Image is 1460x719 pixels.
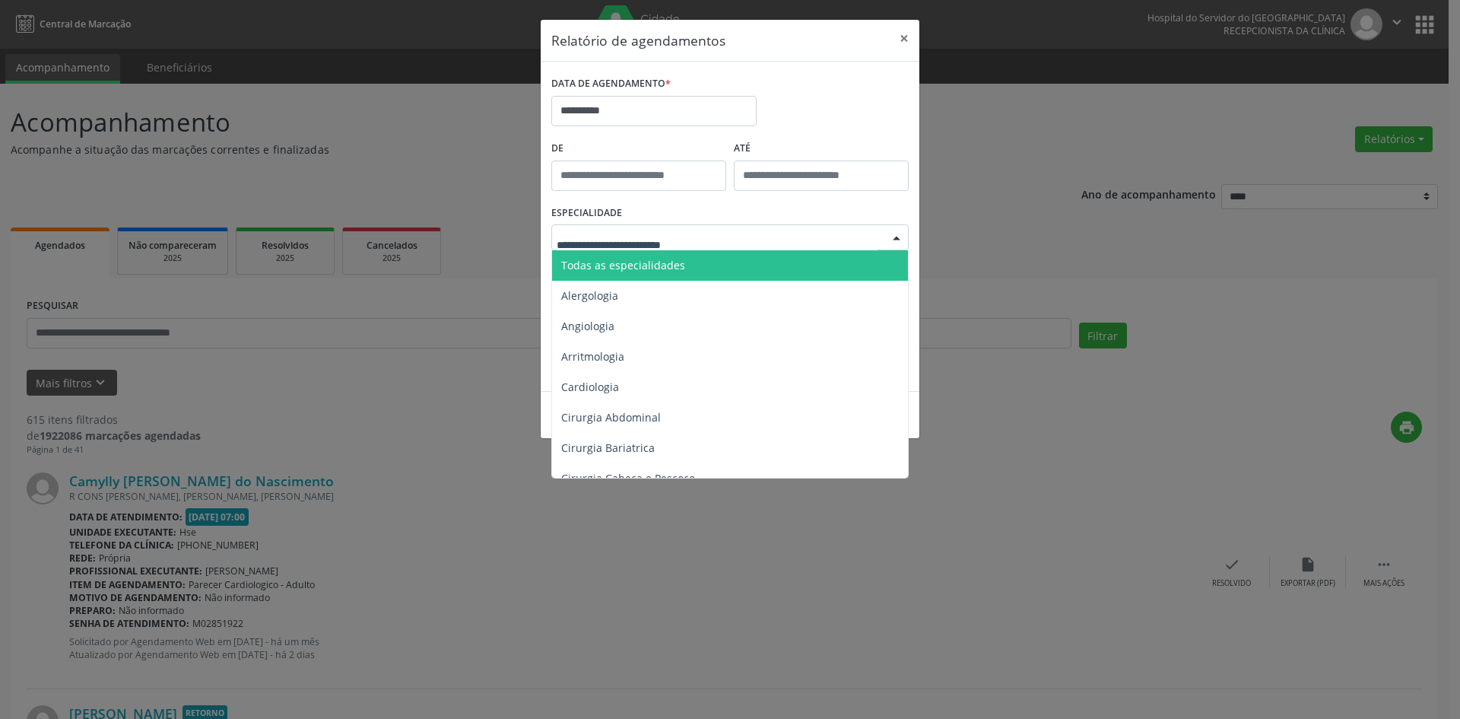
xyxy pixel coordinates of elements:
[561,319,614,333] span: Angiologia
[561,258,685,272] span: Todas as especialidades
[561,471,695,485] span: Cirurgia Cabeça e Pescoço
[551,137,726,161] label: De
[561,410,661,425] span: Cirurgia Abdominal
[889,20,919,57] button: Close
[551,72,671,96] label: DATA DE AGENDAMENTO
[561,380,619,394] span: Cardiologia
[551,30,725,50] h5: Relatório de agendamentos
[561,441,655,455] span: Cirurgia Bariatrica
[561,288,618,303] span: Alergologia
[734,137,909,161] label: ATÉ
[551,202,622,225] label: ESPECIALIDADE
[561,349,624,364] span: Arritmologia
